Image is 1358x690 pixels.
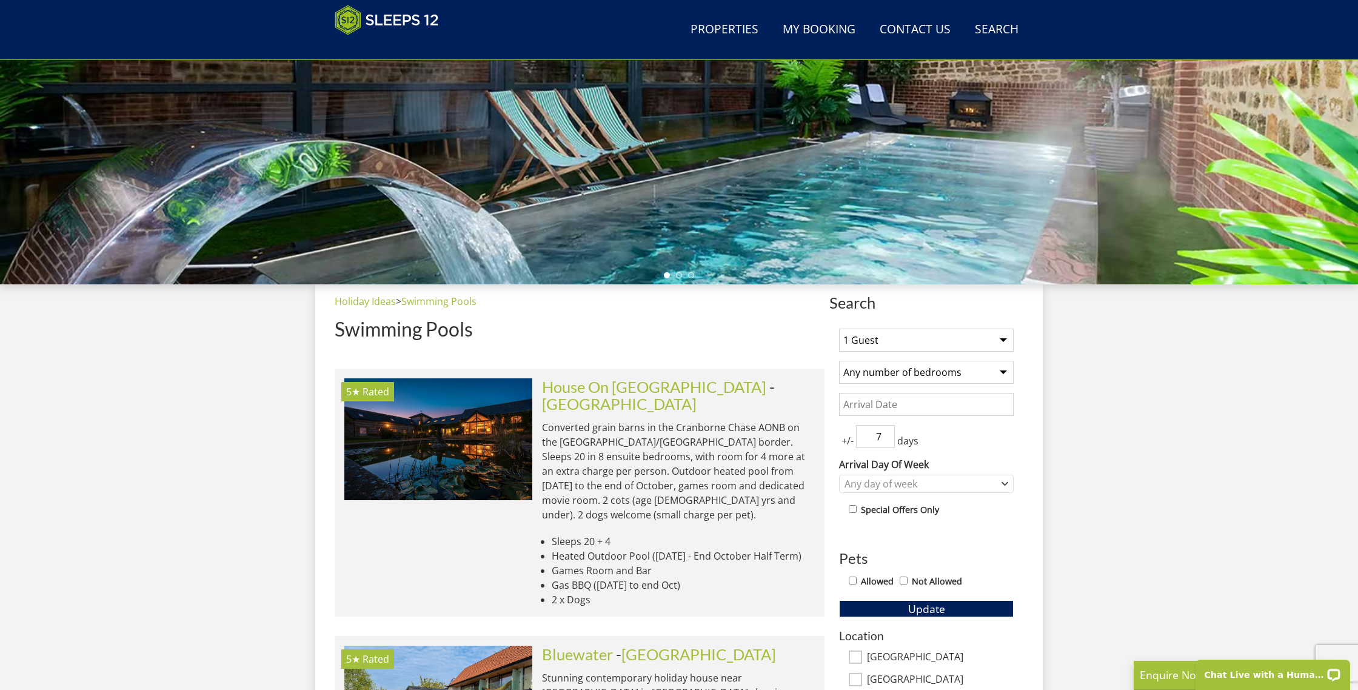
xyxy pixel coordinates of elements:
[346,652,360,666] span: Bluewater has a 5 star rating under the Quality in Tourism Scheme
[335,318,824,340] h1: Swimming Pools
[335,5,439,35] img: Sleeps 12
[1188,652,1358,690] iframe: LiveChat chat widget
[839,393,1014,416] input: Arrival Date
[346,385,360,398] span: House On The Hill has a 5 star rating under the Quality in Tourism Scheme
[839,600,1014,617] button: Update
[542,395,697,413] a: [GEOGRAPHIC_DATA]
[616,645,776,663] span: -
[542,420,815,522] p: Converted grain barns in the Cranborne Chase AONB on the [GEOGRAPHIC_DATA]/[GEOGRAPHIC_DATA] bord...
[344,378,532,500] img: house-on-the-hill-large-holiday-home-accommodation-wiltshire-sleeps-16.original.jpg
[861,575,894,588] label: Allowed
[401,295,477,308] a: Swimming Pools
[621,645,776,663] a: [GEOGRAPHIC_DATA]
[839,457,1014,472] label: Arrival Day Of Week
[552,578,815,592] li: Gas BBQ ([DATE] to end Oct)
[552,592,815,607] li: 2 x Dogs
[344,378,532,500] a: 5★ Rated
[335,295,396,308] a: Holiday Ideas
[875,16,955,44] a: Contact Us
[867,651,1014,665] label: [GEOGRAPHIC_DATA]
[861,503,939,517] label: Special Offers Only
[552,563,815,578] li: Games Room and Bar
[396,295,401,308] span: >
[329,42,456,53] iframe: Customer reviews powered by Trustpilot
[552,549,815,563] li: Heated Outdoor Pool ([DATE] - End October Half Term)
[839,629,1014,642] h3: Location
[867,674,1014,687] label: [GEOGRAPHIC_DATA]
[895,434,921,448] span: days
[839,475,1014,493] div: Combobox
[970,16,1023,44] a: Search
[839,551,1014,566] h3: Pets
[839,434,856,448] span: +/-
[829,294,1023,311] span: Search
[778,16,860,44] a: My Booking
[542,645,613,663] a: Bluewater
[542,378,775,413] span: -
[363,385,389,398] span: Rated
[686,16,763,44] a: Properties
[542,378,766,396] a: House On [GEOGRAPHIC_DATA]
[841,477,998,491] div: Any day of week
[908,601,945,616] span: Update
[363,652,389,666] span: Rated
[552,534,815,549] li: Sleeps 20 + 4
[1140,667,1322,683] p: Enquire Now
[912,575,962,588] label: Not Allowed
